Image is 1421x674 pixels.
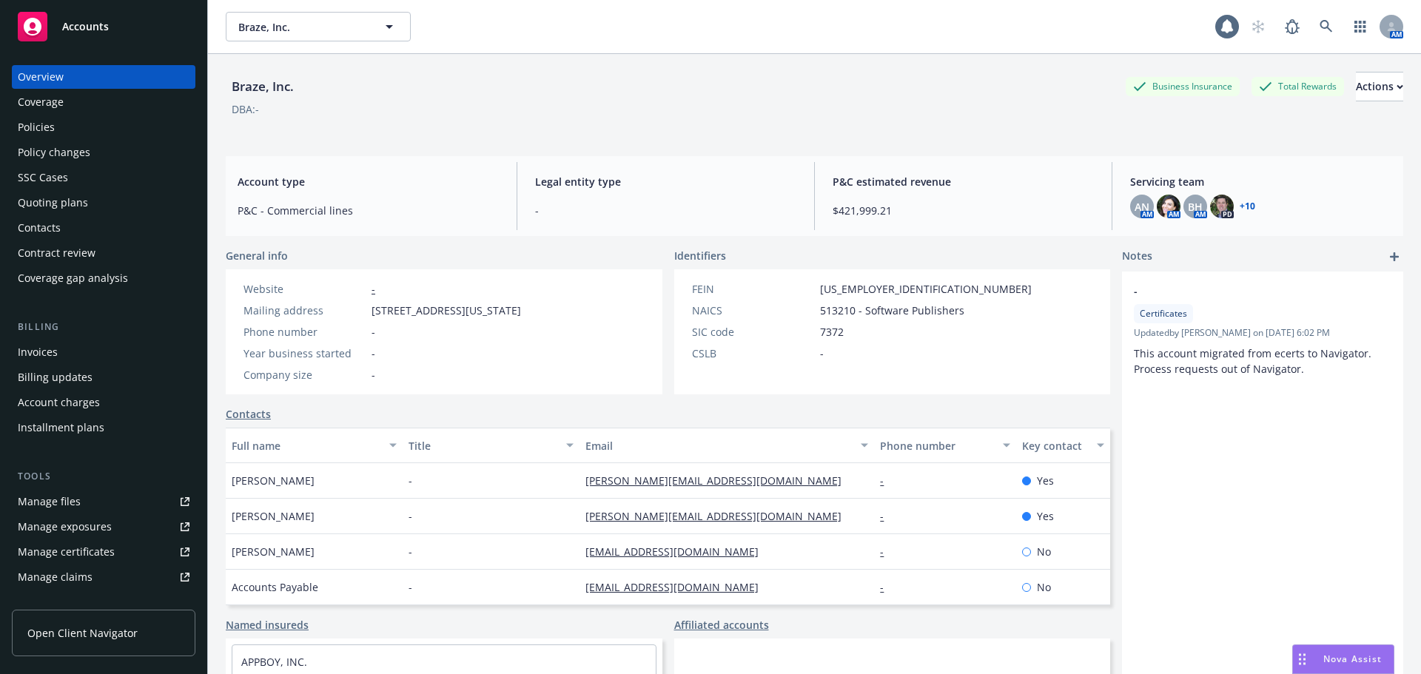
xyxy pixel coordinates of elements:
[1293,645,1311,673] div: Drag to move
[880,545,896,559] a: -
[1037,579,1051,595] span: No
[409,473,412,488] span: -
[1385,248,1403,266] a: add
[820,346,824,361] span: -
[535,203,796,218] span: -
[18,365,93,389] div: Billing updates
[12,216,195,240] a: Contacts
[585,474,853,488] a: [PERSON_NAME][EMAIL_ADDRESS][DOMAIN_NAME]
[1130,174,1391,189] span: Servicing team
[243,303,366,318] div: Mailing address
[238,174,499,189] span: Account type
[820,303,964,318] span: 513210 - Software Publishers
[880,580,896,594] a: -
[62,21,109,33] span: Accounts
[692,303,814,318] div: NAICS
[1323,653,1382,665] span: Nova Assist
[880,474,896,488] a: -
[874,428,1015,463] button: Phone number
[12,416,195,439] a: Installment plans
[243,367,366,383] div: Company size
[18,490,81,513] div: Manage files
[226,12,411,41] button: Braze, Inc.
[674,248,726,263] span: Identifiers
[18,266,128,290] div: Coverage gap analysis
[1311,12,1341,41] a: Search
[1356,72,1403,101] button: Actions
[12,90,195,114] a: Coverage
[226,428,403,463] button: Full name
[1292,644,1394,674] button: Nova Assist
[12,590,195,614] a: Manage BORs
[1134,346,1374,376] span: This account migrated from ecerts to Navigator. Process requests out of Navigator.
[1210,195,1234,218] img: photo
[12,115,195,139] a: Policies
[18,90,64,114] div: Coverage
[18,191,88,215] div: Quoting plans
[226,248,288,263] span: General info
[18,590,87,614] div: Manage BORs
[12,391,195,414] a: Account charges
[18,166,68,189] div: SSC Cases
[226,617,309,633] a: Named insureds
[12,65,195,89] a: Overview
[18,241,95,265] div: Contract review
[12,166,195,189] a: SSC Cases
[238,19,366,35] span: Braze, Inc.
[1356,73,1403,101] div: Actions
[243,346,366,361] div: Year business started
[585,438,852,454] div: Email
[12,191,195,215] a: Quoting plans
[674,617,769,633] a: Affiliated accounts
[232,438,380,454] div: Full name
[18,515,112,539] div: Manage exposures
[12,340,195,364] a: Invoices
[580,428,874,463] button: Email
[372,303,521,318] span: [STREET_ADDRESS][US_STATE]
[12,540,195,564] a: Manage certificates
[232,101,259,117] div: DBA: -
[1243,12,1273,41] a: Start snowing
[585,580,770,594] a: [EMAIL_ADDRESS][DOMAIN_NAME]
[18,141,90,164] div: Policy changes
[1252,77,1344,95] div: Total Rewards
[1122,272,1403,388] div: -CertificatesUpdatedby [PERSON_NAME] on [DATE] 6:02 PMThis account migrated from ecerts to Naviga...
[1016,428,1110,463] button: Key contact
[692,346,814,361] div: CSLB
[1135,199,1149,215] span: AN
[535,174,796,189] span: Legal entity type
[1346,12,1375,41] a: Switch app
[27,625,138,641] span: Open Client Navigator
[12,515,195,539] a: Manage exposures
[403,428,580,463] button: Title
[12,469,195,484] div: Tools
[1240,202,1255,211] a: +10
[232,544,315,559] span: [PERSON_NAME]
[833,203,1094,218] span: $421,999.21
[18,115,55,139] div: Policies
[243,324,366,340] div: Phone number
[1126,77,1240,95] div: Business Insurance
[409,508,412,524] span: -
[833,174,1094,189] span: P&C estimated revenue
[226,406,271,422] a: Contacts
[585,509,853,523] a: [PERSON_NAME][EMAIL_ADDRESS][DOMAIN_NAME]
[232,508,315,524] span: [PERSON_NAME]
[585,545,770,559] a: [EMAIL_ADDRESS][DOMAIN_NAME]
[12,365,195,389] a: Billing updates
[1122,248,1152,266] span: Notes
[692,324,814,340] div: SIC code
[1140,307,1187,320] span: Certificates
[409,544,412,559] span: -
[232,473,315,488] span: [PERSON_NAME]
[18,391,100,414] div: Account charges
[820,281,1032,297] span: [US_EMPLOYER_IDENTIFICATION_NUMBER]
[409,579,412,595] span: -
[1134,283,1353,299] span: -
[1134,326,1391,340] span: Updated by [PERSON_NAME] on [DATE] 6:02 PM
[12,141,195,164] a: Policy changes
[18,340,58,364] div: Invoices
[12,565,195,589] a: Manage claims
[1037,508,1054,524] span: Yes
